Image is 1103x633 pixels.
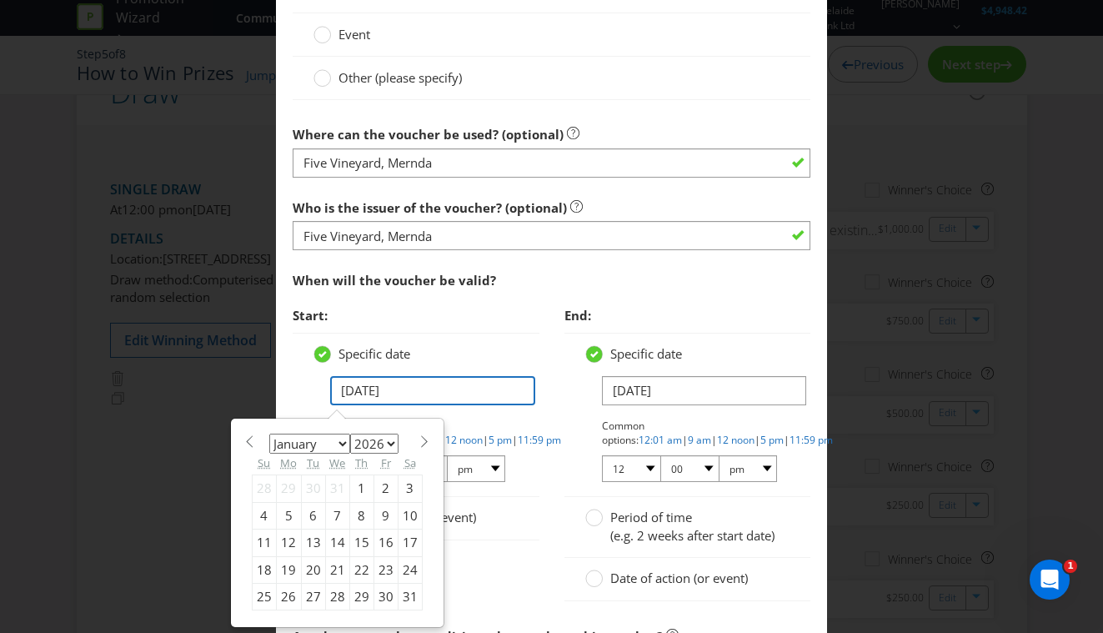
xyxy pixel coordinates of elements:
span: | [755,433,760,447]
div: 24 [398,556,422,583]
span: Date of action (or event) [610,570,748,586]
a: 11:59 pm [790,433,833,447]
a: 11:59 pm [518,433,561,447]
div: 17 [398,530,422,556]
div: 21 [325,556,349,583]
div: 18 [252,556,276,583]
a: 12 noon [445,433,483,447]
div: 27 [301,584,325,610]
div: 29 [349,584,374,610]
div: 11 [252,530,276,556]
span: | [784,433,790,447]
span: Other (please specify) [338,69,462,86]
div: 5 [276,502,301,529]
div: 7 [325,502,349,529]
div: 29 [276,475,301,502]
div: 28 [252,475,276,502]
a: 5 pm [760,433,784,447]
div: 10 [398,502,422,529]
span: Event [338,26,370,43]
div: 4 [252,502,276,529]
abbr: Tuesday [307,455,319,470]
div: 26 [276,584,301,610]
span: 1 [1064,560,1077,573]
a: 12:01 am [639,433,682,447]
span: Who is the issuer of the voucher? (optional) [293,199,567,216]
div: 15 [349,530,374,556]
span: Start: [293,307,328,324]
div: 31 [398,584,422,610]
div: 20 [301,556,325,583]
span: Where can the voucher be used? (optional) [293,126,564,143]
abbr: Monday [280,455,297,470]
abbr: Wednesday [329,455,345,470]
span: | [512,433,518,447]
div: 14 [325,530,349,556]
a: 9 am [688,433,711,447]
div: 12 [276,530,301,556]
input: DD/MM/YY [330,376,535,405]
div: 19 [276,556,301,583]
span: End: [564,307,591,324]
abbr: Saturday [404,455,416,470]
abbr: Sunday [258,455,270,470]
iframe: Intercom live chat [1030,560,1070,600]
div: 23 [374,556,398,583]
div: 6 [301,502,325,529]
span: | [682,433,688,447]
div: 2 [374,475,398,502]
a: 5 pm [489,433,512,447]
a: 12 noon [717,433,755,447]
span: Specific date [338,345,410,362]
abbr: Thursday [355,455,368,470]
div: 30 [374,584,398,610]
div: 16 [374,530,398,556]
div: 9 [374,502,398,529]
span: | [483,433,489,447]
div: 28 [325,584,349,610]
span: When will the voucher be valid? [293,272,496,289]
input: DD/MM/YY [602,376,807,405]
div: 13 [301,530,325,556]
span: Specific date [610,345,682,362]
span: Common options: [602,419,644,447]
abbr: Friday [381,455,391,470]
div: 22 [349,556,374,583]
div: 3 [398,475,422,502]
span: (e.g. 2 weeks after start date) [610,527,775,544]
div: 31 [325,475,349,502]
div: 8 [349,502,374,529]
span: Period of time [610,509,692,525]
div: 25 [252,584,276,610]
div: 30 [301,475,325,502]
span: | [711,433,717,447]
div: 1 [349,475,374,502]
